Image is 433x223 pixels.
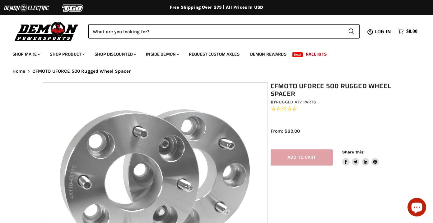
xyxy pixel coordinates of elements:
[406,198,428,218] inbox-online-store-chat: Shopify online store chat
[342,149,379,166] aside: Share this:
[375,28,391,35] span: Log in
[3,2,50,14] img: Demon Electric Logo 2
[12,20,81,42] img: Demon Powersports
[271,106,393,112] span: Rated 0.0 out of 5 stars 0 reviews
[88,24,343,39] input: Search
[90,48,140,61] a: Shop Discounted
[372,29,395,34] a: Log in
[12,69,26,74] a: Home
[8,45,416,61] ul: Main menu
[301,48,331,61] a: Race Kits
[45,48,89,61] a: Shop Product
[343,24,360,39] button: Search
[8,48,44,61] a: Shop Make
[395,27,421,36] a: $0.00
[271,128,300,134] span: From: $89.00
[292,52,303,57] span: New!
[271,82,393,98] h1: CFMOTO UFORCE 500 Rugged Wheel Spacer
[245,48,291,61] a: Demon Rewards
[88,24,360,39] form: Product
[342,150,365,154] span: Share this:
[141,48,183,61] a: Inside Demon
[276,99,316,105] a: Rugged ATV Parts
[406,29,417,34] span: $0.00
[50,2,96,14] img: TGB Logo 2
[32,69,131,74] span: CFMOTO UFORCE 500 Rugged Wheel Spacer
[271,99,393,106] div: by
[184,48,244,61] a: Request Custom Axles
